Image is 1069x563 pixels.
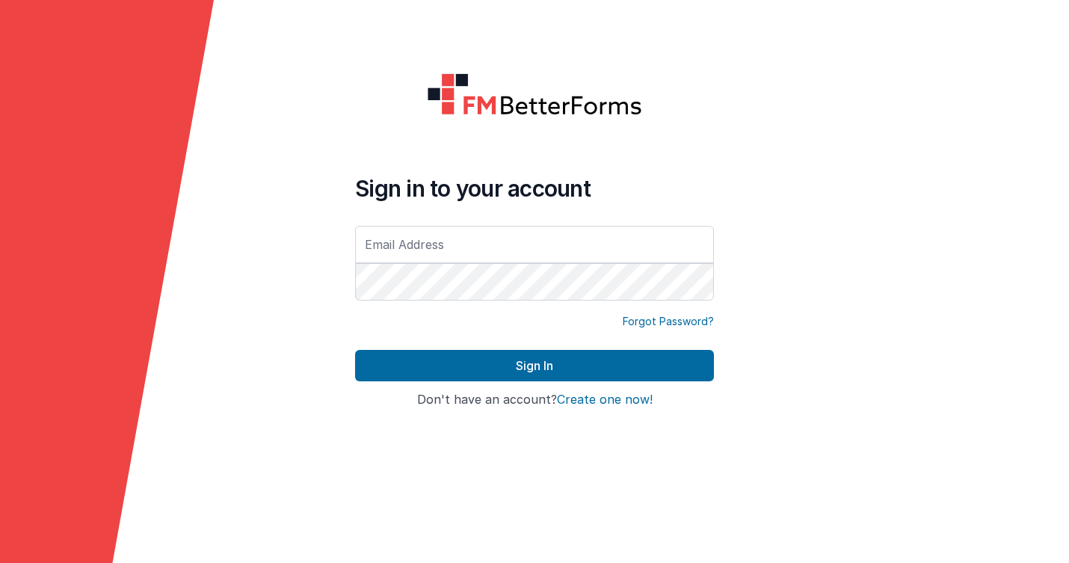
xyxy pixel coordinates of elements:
h4: Don't have an account? [355,393,714,407]
button: Create one now! [557,393,653,407]
button: Sign In [355,350,714,381]
a: Forgot Password? [623,314,714,329]
input: Email Address [355,226,714,263]
h4: Sign in to your account [355,175,714,202]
